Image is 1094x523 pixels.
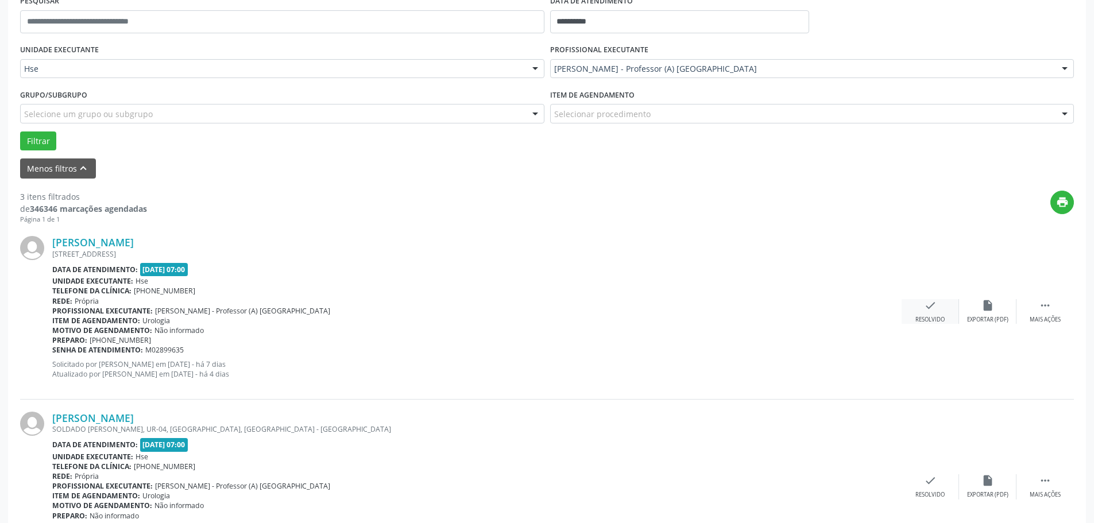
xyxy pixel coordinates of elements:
span: [PHONE_NUMBER] [90,335,151,345]
b: Motivo de agendamento: [52,326,152,335]
span: Selecionar procedimento [554,108,651,120]
b: Item de agendamento: [52,316,140,326]
span: Hse [136,452,148,462]
b: Telefone da clínica: [52,286,132,296]
b: Rede: [52,296,72,306]
span: [PERSON_NAME] - Professor (A) [GEOGRAPHIC_DATA] [554,63,1051,75]
i: check [924,299,937,312]
a: [PERSON_NAME] [52,412,134,424]
i: insert_drive_file [981,474,994,487]
span: [PERSON_NAME] - Professor (A) [GEOGRAPHIC_DATA] [155,481,330,491]
span: Hse [24,63,521,75]
button: Menos filtroskeyboard_arrow_up [20,158,96,179]
img: img [20,236,44,260]
div: Resolvido [915,316,945,324]
b: Preparo: [52,335,87,345]
div: Exportar (PDF) [967,316,1008,324]
span: Não informado [154,501,204,510]
img: img [20,412,44,436]
b: Telefone da clínica: [52,462,132,471]
div: Página 1 de 1 [20,215,147,224]
b: Motivo de agendamento: [52,501,152,510]
b: Data de atendimento: [52,440,138,450]
i: keyboard_arrow_up [77,162,90,175]
strong: 346346 marcações agendadas [30,203,147,214]
div: Mais ações [1030,491,1061,499]
i:  [1039,299,1052,312]
b: Profissional executante: [52,306,153,316]
div: Mais ações [1030,316,1061,324]
div: Exportar (PDF) [967,491,1008,499]
span: Hse [136,276,148,286]
span: [DATE] 07:00 [140,438,188,451]
span: Não informado [154,326,204,335]
span: [DATE] 07:00 [140,263,188,276]
b: Unidade executante: [52,452,133,462]
span: Não informado [90,511,139,521]
span: [PHONE_NUMBER] [134,286,195,296]
div: [STREET_ADDRESS] [52,249,902,259]
div: Resolvido [915,491,945,499]
span: Urologia [142,316,170,326]
label: PROFISSIONAL EXECUTANTE [550,41,648,59]
label: UNIDADE EXECUTANTE [20,41,99,59]
span: Selecione um grupo ou subgrupo [24,108,153,120]
b: Item de agendamento: [52,491,140,501]
div: SOLDADO [PERSON_NAME], UR-04, [GEOGRAPHIC_DATA], [GEOGRAPHIC_DATA] - [GEOGRAPHIC_DATA] [52,424,902,434]
i: check [924,474,937,487]
a: [PERSON_NAME] [52,236,134,249]
b: Rede: [52,471,72,481]
b: Senha de atendimento: [52,345,143,355]
div: 3 itens filtrados [20,191,147,203]
span: M02899635 [145,345,184,355]
span: Própria [75,471,99,481]
b: Preparo: [52,511,87,521]
button: print [1050,191,1074,214]
span: Própria [75,296,99,306]
span: [PERSON_NAME] - Professor (A) [GEOGRAPHIC_DATA] [155,306,330,316]
span: Urologia [142,491,170,501]
b: Data de atendimento: [52,265,138,274]
i: insert_drive_file [981,299,994,312]
i:  [1039,474,1052,487]
i: print [1056,196,1069,208]
label: Item de agendamento [550,86,635,104]
label: Grupo/Subgrupo [20,86,87,104]
div: de [20,203,147,215]
p: Solicitado por [PERSON_NAME] em [DATE] - há 7 dias Atualizado por [PERSON_NAME] em [DATE] - há 4 ... [52,359,902,379]
button: Filtrar [20,131,56,151]
b: Unidade executante: [52,276,133,286]
span: [PHONE_NUMBER] [134,462,195,471]
b: Profissional executante: [52,481,153,491]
